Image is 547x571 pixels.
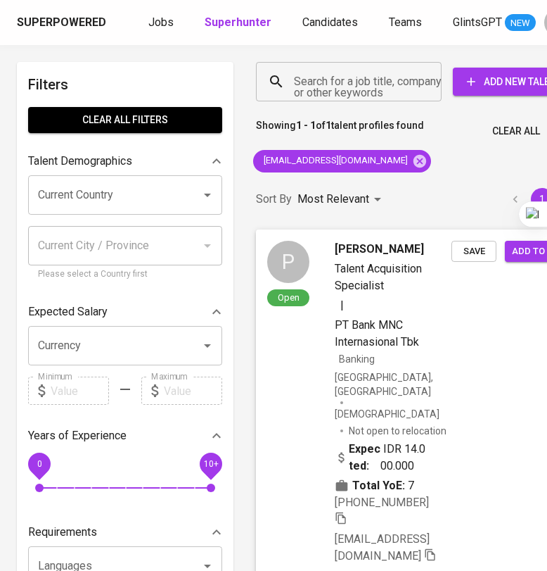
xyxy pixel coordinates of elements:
[302,14,361,32] a: Candidates
[164,377,222,405] input: Value
[408,477,414,494] span: 7
[335,370,451,399] div: [GEOGRAPHIC_DATA], [GEOGRAPHIC_DATA]
[28,153,132,170] p: Talent Demographics
[28,107,222,133] button: Clear All filters
[28,518,222,546] div: Requirements
[326,120,331,131] b: 1
[492,123,540,140] span: Clear All
[335,496,429,509] span: [PHONE_NUMBER]
[335,318,419,349] span: PT Bank MNC Internasional Tbk
[352,477,405,494] b: Total YoE:
[198,336,217,356] button: Open
[487,118,546,144] button: Clear All
[340,297,344,314] span: |
[453,14,536,32] a: GlintsGPT NEW
[205,14,274,32] a: Superhunter
[458,244,489,260] span: Save
[296,120,316,131] b: 1 - 1
[267,241,309,283] div: P
[451,241,496,263] button: Save
[28,524,97,541] p: Requirements
[335,241,424,258] span: [PERSON_NAME]
[28,298,222,326] div: Expected Salary
[453,15,502,29] span: GlintsGPT
[205,15,271,29] b: Superhunter
[28,73,222,96] h6: Filters
[28,422,222,450] div: Years of Experience
[39,111,211,129] span: Clear All filters
[389,15,422,29] span: Teams
[297,187,386,213] div: Most Relevant
[28,147,222,175] div: Talent Demographics
[198,185,217,205] button: Open
[349,441,380,475] b: Expected:
[148,14,176,32] a: Jobs
[253,154,416,168] span: [EMAIL_ADDRESS][DOMAIN_NAME]
[272,291,305,303] span: Open
[297,191,369,208] p: Most Relevant
[28,303,108,320] p: Expected Salary
[148,15,174,29] span: Jobs
[339,353,375,365] span: Banking
[203,459,218,469] span: 10+
[505,16,536,30] span: NEW
[389,14,425,32] a: Teams
[256,118,424,144] p: Showing of talent profiles found
[38,268,212,282] p: Please select a Country first
[37,459,41,469] span: 0
[335,407,442,421] span: [DEMOGRAPHIC_DATA]
[51,377,109,405] input: Value
[335,262,422,292] span: Talent Acquisition Specialist
[335,532,430,563] span: [EMAIL_ADDRESS][DOMAIN_NAME]
[17,15,109,31] a: Superpowered
[256,191,292,208] p: Sort By
[302,15,358,29] span: Candidates
[349,424,446,438] p: Not open to relocation
[28,427,127,444] p: Years of Experience
[17,15,106,31] div: Superpowered
[253,150,431,172] div: [EMAIL_ADDRESS][DOMAIN_NAME]
[335,441,429,475] div: IDR 14.000.000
